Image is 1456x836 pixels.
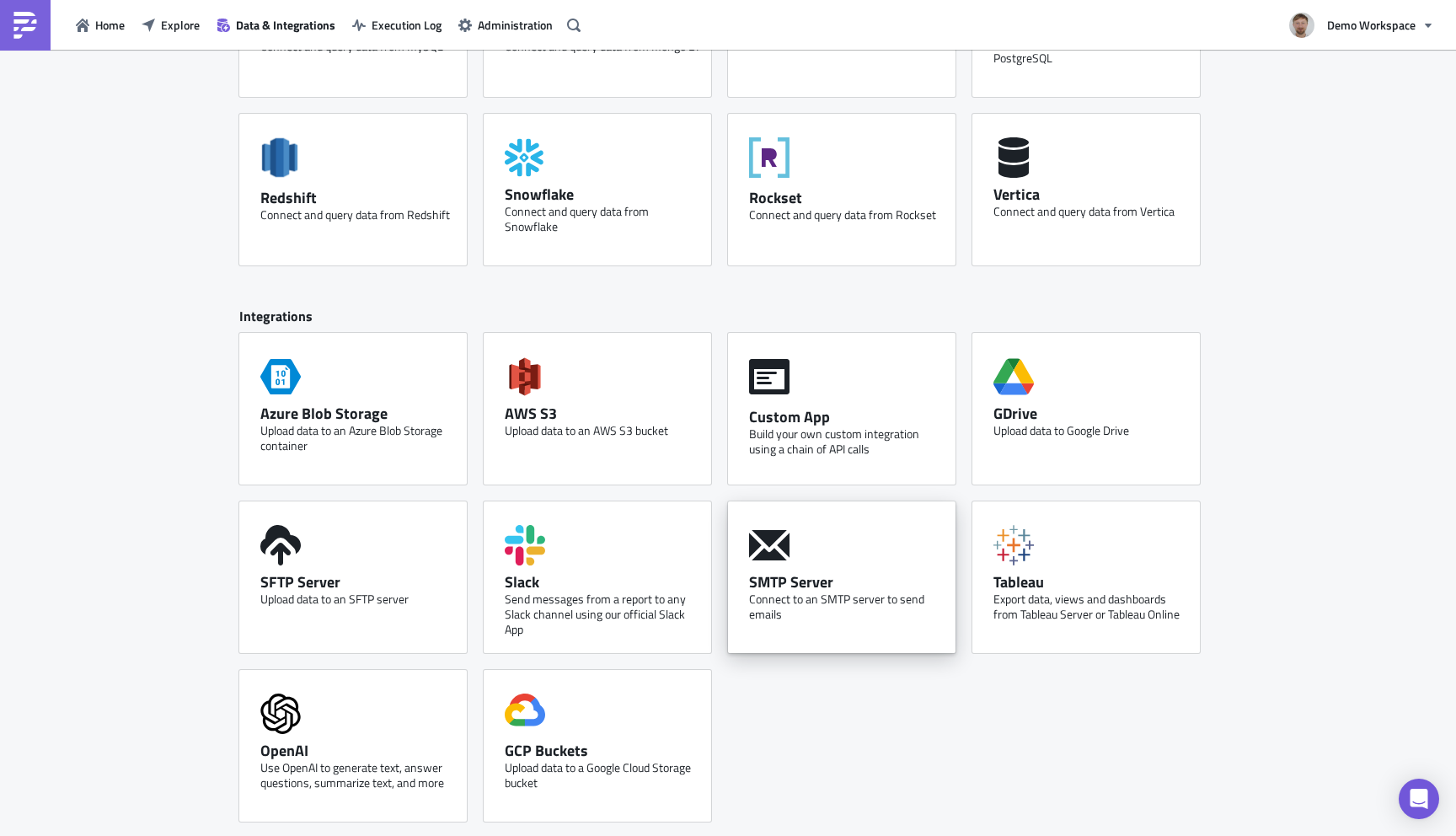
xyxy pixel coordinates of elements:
[1399,779,1439,819] div: Open Intercom Messenger
[749,407,943,426] div: Custom App
[749,592,943,622] div: Connect to an SMTP server to send emails
[239,308,1217,334] div: Integrations
[993,592,1187,622] div: Export data, views and dashboards from Tableau Server or Tableau Online
[260,741,454,760] div: OpenAI
[993,35,1187,66] div: Connect and query data from PostgreSQL
[260,423,454,453] div: Upload data to an Azure Blob Storage container
[505,572,699,592] div: Slack
[993,572,1187,592] div: Tableau
[260,350,301,404] span: Azure Storage Blob
[505,204,699,234] div: Connect and query data from Snowflake
[993,404,1187,423] div: GDrive
[450,12,561,38] button: Administration
[260,592,454,607] div: Upload data to an SFTP server
[478,16,553,34] span: Administration
[749,426,943,457] div: Build your own custom integration using a chain of API calls
[208,12,344,38] button: Data & Integrations
[505,592,699,637] div: Send messages from a report to any Slack channel using our official Slack App
[260,207,454,222] div: Connect and query data from Redshift
[505,39,699,54] div: Connect and query data from Mongo BI
[260,572,454,592] div: SFTP Server
[993,204,1187,219] div: Connect and query data from Vertica
[260,39,454,54] div: Connect and query data from MySQL
[749,207,943,222] div: Connect and query data from Rockset
[505,423,699,438] div: Upload data to an AWS S3 bucket
[505,741,699,760] div: GCP Buckets
[236,16,335,34] span: Data & Integrations
[95,16,125,34] span: Home
[1287,11,1316,40] img: Avatar
[372,16,442,34] span: Execution Log
[749,572,943,592] div: SMTP Server
[505,760,699,790] div: Upload data to a Google Cloud Storage bucket
[133,12,208,38] button: Explore
[344,12,450,38] button: Execution Log
[67,12,133,38] button: Home
[505,185,699,204] div: Snowflake
[505,404,699,423] div: AWS S3
[993,185,1187,204] div: Vertica
[1327,16,1416,34] span: Demo Workspace
[260,404,454,423] div: Azure Blob Storage
[1279,7,1443,44] button: Demo Workspace
[993,423,1187,438] div: Upload data to Google Drive
[749,188,943,207] div: Rockset
[260,760,454,790] div: Use OpenAI to generate text, answer questions, summarize text, and more
[12,12,39,39] img: PushMetrics
[161,16,200,34] span: Explore
[749,35,943,51] div: Connect and query data from Oracle
[260,188,454,207] div: Redshift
